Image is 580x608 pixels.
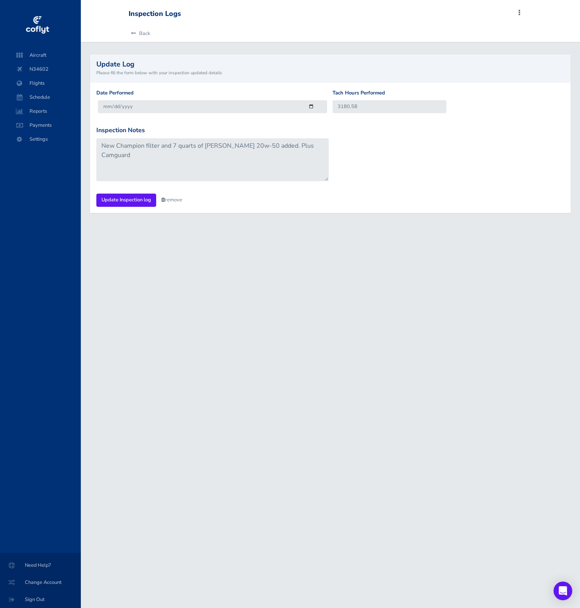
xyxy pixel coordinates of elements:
span: Change Account [9,575,71,589]
span: Reports [14,104,73,118]
small: Please fill the form below with your inspection updated details [96,69,564,76]
label: Tach Hours Performed [333,89,385,97]
span: Schedule [14,90,73,104]
div: Inspection Logs [129,10,181,18]
span: N34602 [14,62,73,76]
a: remove [161,196,182,203]
span: Flights [14,76,73,90]
label: Date Performed [96,89,134,97]
span: Need Help? [9,558,71,572]
span: Sign Out [9,592,71,606]
div: Open Intercom Messenger [554,582,572,600]
h2: Update Log [96,61,564,68]
img: coflyt logo [24,14,50,37]
label: Inspection Notes [96,126,145,136]
span: Payments [14,118,73,132]
span: Settings [14,132,73,146]
a: Back [129,25,150,42]
span: Aircraft [14,48,73,62]
input: Update Inspection log [96,194,156,206]
textarea: New Champion filter and 7 quarts of [PERSON_NAME] 20w-50 added. Plus Camguard [96,138,329,181]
